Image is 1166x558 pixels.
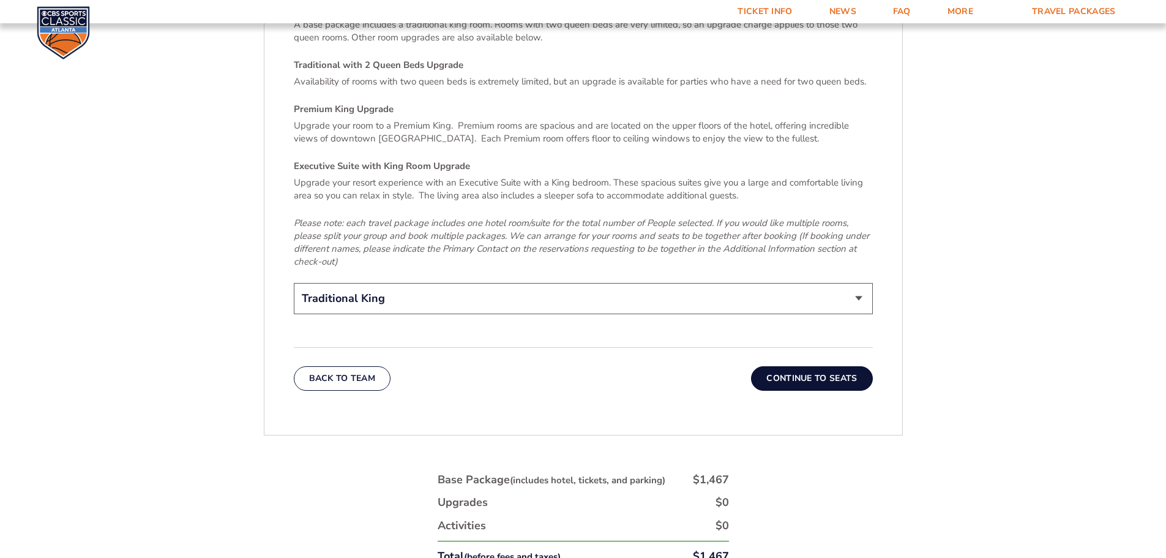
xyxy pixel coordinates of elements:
[438,472,665,488] div: Base Package
[294,217,869,268] em: Please note: each travel package includes one hotel room/suite for the total number of People sel...
[37,6,90,59] img: CBS Sports Classic
[751,366,872,391] button: Continue To Seats
[693,472,729,488] div: $1,467
[438,495,488,510] div: Upgrades
[294,176,873,202] p: Upgrade your resort experience with an Executive Suite with a King bedroom. These spacious suites...
[294,119,873,145] p: Upgrade your room to a Premium King. Premium rooms are spacious and are located on the upper floo...
[294,160,873,173] h4: Executive Suite with King Room Upgrade
[294,103,873,116] h4: Premium King Upgrade
[294,366,391,391] button: Back To Team
[294,18,873,44] p: A base package includes a traditional king room. Rooms with two queen beds are very limited, so a...
[716,518,729,533] div: $0
[294,59,873,72] h4: Traditional with 2 Queen Beds Upgrade
[716,495,729,510] div: $0
[294,75,873,88] p: Availability of rooms with two queen beds is extremely limited, but an upgrade is available for p...
[438,518,486,533] div: Activities
[510,474,665,486] small: (includes hotel, tickets, and parking)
